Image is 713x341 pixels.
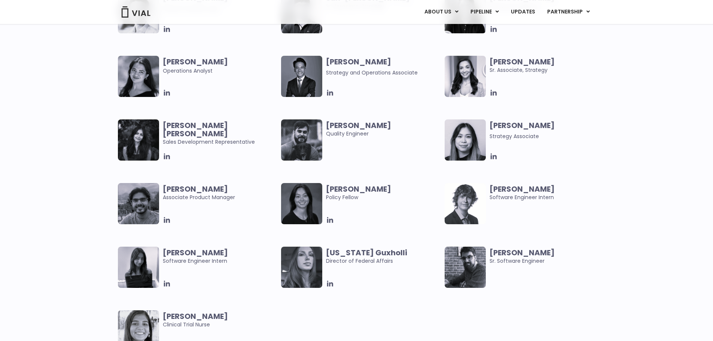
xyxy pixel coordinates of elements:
b: [PERSON_NAME] [490,120,555,131]
b: [PERSON_NAME] [163,57,228,67]
span: Sr. Associate, Strategy [490,58,604,74]
b: [PERSON_NAME] [163,184,228,194]
b: [PERSON_NAME] [163,247,228,258]
span: Director of Federal Affairs [326,249,441,265]
img: Headshot of smiling woman named Sharicka [118,56,159,97]
span: Software Engineer Intern [163,249,278,265]
img: Headshot of smiling man named Abhinav [118,183,159,224]
img: Vial Logo [121,6,151,18]
img: Headshot of smiling man named Urann [281,56,322,97]
span: Quality Engineer [326,121,441,138]
b: [PERSON_NAME] [490,184,555,194]
b: [US_STATE] Guxholli [326,247,407,258]
img: Smiling woman named Harman [118,119,159,161]
img: Smiling man named Dugi Surdulli [445,247,486,288]
b: [PERSON_NAME] [PERSON_NAME] [163,120,228,139]
a: UPDATES [505,6,541,18]
b: [PERSON_NAME] [326,120,391,131]
img: Smiling woman named Claudia [281,183,322,224]
b: [PERSON_NAME] [326,184,391,194]
b: [PERSON_NAME] [326,57,391,67]
a: ABOUT USMenu Toggle [418,6,464,18]
b: [PERSON_NAME] [490,57,555,67]
span: Strategy Associate [490,133,539,140]
span: Sr. Software Engineer [490,249,604,265]
b: [PERSON_NAME] [490,247,555,258]
span: Policy Fellow [326,185,441,201]
a: PIPELINEMenu Toggle [464,6,505,18]
b: [PERSON_NAME] [163,311,228,322]
img: Smiling woman named Ana [445,56,486,97]
img: Headshot of smiling woman named Vanessa [445,119,486,161]
span: Operations Analyst [163,58,278,75]
img: Black and white image of woman. [281,247,322,288]
span: Associate Product Manager [163,185,278,201]
span: Sales Development Representative [163,121,278,146]
img: Man smiling posing for picture [281,119,322,161]
a: PARTNERSHIPMenu Toggle [541,6,596,18]
span: Software Engineer Intern [490,185,604,201]
span: Clinical Trial Nurse [163,312,278,329]
span: Strategy and Operations Associate [326,69,418,76]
